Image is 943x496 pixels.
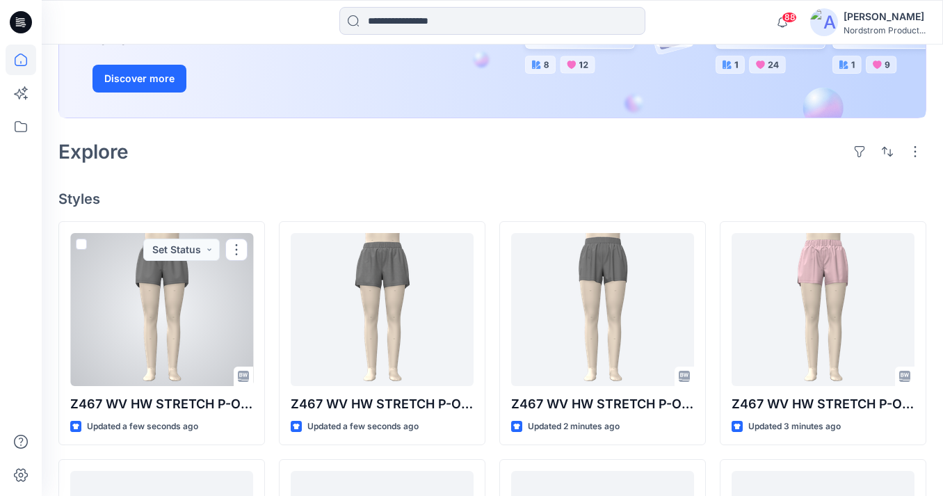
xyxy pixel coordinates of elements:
[70,394,253,414] p: Z467 WV HW STRETCH P-O SHORT - KW
[782,12,797,23] span: 88
[732,394,914,414] p: Z467 WV HW STRETCH P-O [PERSON_NAME]
[70,233,253,386] a: Z467 WV HW STRETCH P-O SHORT - KW
[92,65,405,93] a: Discover more
[748,419,841,434] p: Updated 3 minutes ago
[291,233,474,386] a: Z467 WV HW STRETCH P-O SHORT RV
[528,419,620,434] p: Updated 2 minutes ago
[58,191,926,207] h4: Styles
[511,394,694,414] p: Z467 WV HW STRETCH P-O SHORT FW
[844,8,926,25] div: [PERSON_NAME]
[810,8,838,36] img: avatar
[291,394,474,414] p: Z467 WV HW STRETCH P-O SHORT RV
[58,141,129,163] h2: Explore
[844,25,926,35] div: Nordstrom Product...
[732,233,914,386] a: Z467 WV HW STRETCH P-O SHORT RL
[511,233,694,386] a: Z467 WV HW STRETCH P-O SHORT FW
[87,419,198,434] p: Updated a few seconds ago
[307,419,419,434] p: Updated a few seconds ago
[92,65,186,93] button: Discover more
